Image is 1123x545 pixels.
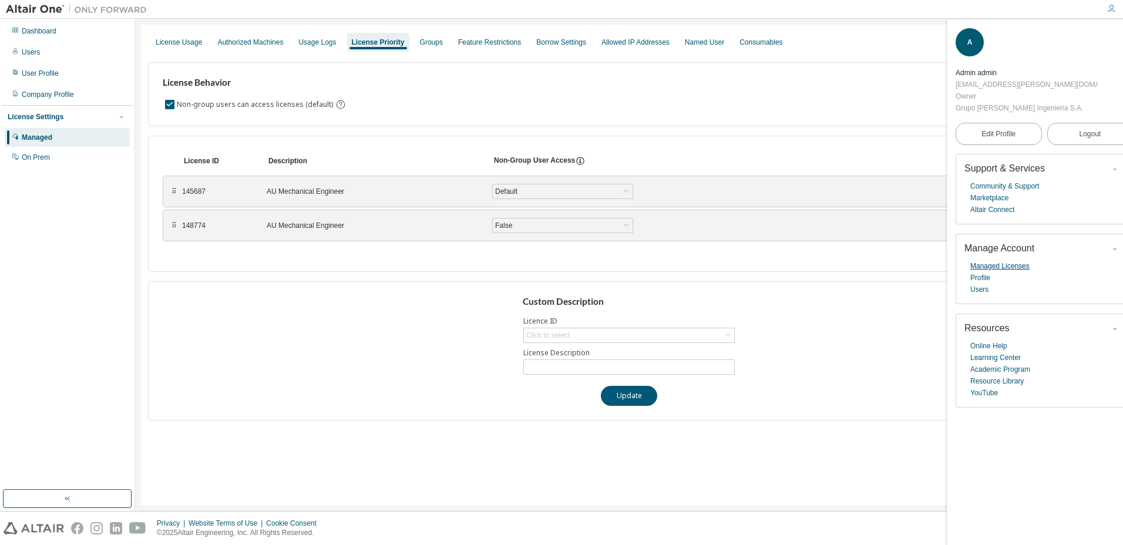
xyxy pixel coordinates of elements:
[217,38,283,47] div: Authorized Machines
[170,221,177,230] div: ⠿
[22,133,52,142] div: Managed
[8,112,63,122] div: License Settings
[523,296,736,308] h3: Custom Description
[956,102,1098,114] div: Grupo [PERSON_NAME] Ingenieria S.A.
[964,323,1009,333] span: Resources
[523,348,735,358] label: License Description
[970,352,1021,364] a: Learning Center
[22,90,74,99] div: Company Profile
[536,38,586,47] div: Borrow Settings
[956,90,1098,102] div: Owner
[184,156,254,166] div: License ID
[90,522,103,534] img: instagram.svg
[493,185,519,198] div: Default
[981,129,1016,139] span: Edit Profile
[157,519,189,528] div: Privacy
[352,38,405,47] div: License Priority
[526,331,570,340] div: Click to select
[970,180,1039,192] a: Community & Support
[182,221,253,230] div: 148774
[494,156,575,166] div: Non-Group User Access
[685,38,724,47] div: Named User
[970,375,1024,387] a: Resource Library
[970,364,1030,375] a: Academic Program
[163,77,344,89] h3: License Behavior
[110,522,122,534] img: linkedin.svg
[601,386,657,406] button: Update
[956,123,1042,145] a: Edit Profile
[493,184,633,199] div: Default
[298,38,336,47] div: Usage Logs
[22,48,40,57] div: Users
[964,163,1045,173] span: Support & Services
[335,99,346,110] svg: By default any user not assigned to any group can access any license. Turn this setting off to di...
[739,38,782,47] div: Consumables
[266,519,323,528] div: Cookie Consent
[970,340,1007,352] a: Online Help
[601,38,670,47] div: Allowed IP Addresses
[177,97,335,112] label: Non-group users can access licenses (default)
[22,26,56,36] div: Dashboard
[170,187,177,196] div: ⠿
[493,219,514,232] div: False
[268,156,480,166] div: Description
[970,260,1030,272] a: Managed Licenses
[182,187,253,196] div: 145687
[6,4,153,15] img: Altair One
[967,38,973,46] span: A
[493,218,633,233] div: False
[970,387,998,399] a: YouTube
[970,192,1008,204] a: Marketplace
[4,522,64,534] img: altair_logo.svg
[956,67,1098,79] div: Admin admin
[22,153,50,162] div: On Prem
[267,187,478,196] div: AU Mechanical Engineer
[523,317,735,326] label: Licence ID
[970,284,988,295] a: Users
[970,204,1014,216] a: Altair Connect
[157,528,324,538] p: © 2025 Altair Engineering, Inc. All Rights Reserved.
[267,221,478,230] div: AU Mechanical Engineer
[956,79,1098,90] div: [EMAIL_ADDRESS][PERSON_NAME][DOMAIN_NAME]
[964,243,1034,253] span: Manage Account
[524,328,734,342] div: Click to select
[156,38,202,47] div: License Usage
[129,522,146,534] img: youtube.svg
[189,519,266,528] div: Website Terms of Use
[1079,128,1101,140] span: Logout
[458,38,521,47] div: Feature Restrictions
[22,69,59,78] div: User Profile
[71,522,83,534] img: facebook.svg
[420,38,443,47] div: Groups
[970,272,990,284] a: Profile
